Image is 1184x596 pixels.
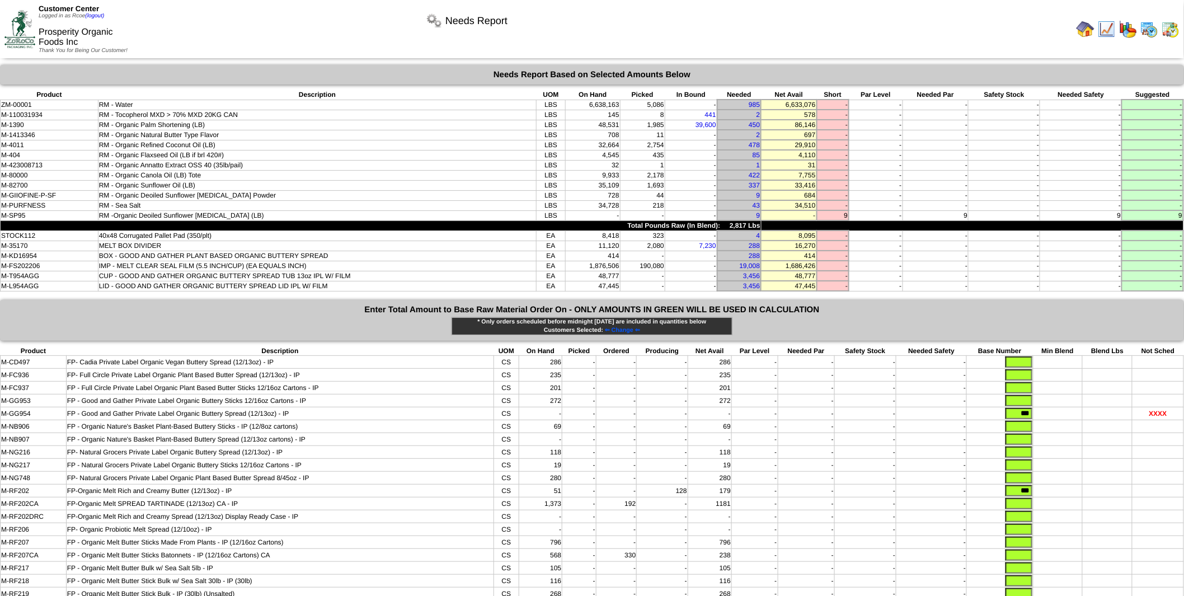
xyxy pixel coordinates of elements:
[967,346,1033,356] th: Base Number
[445,15,508,27] span: Needs Report
[761,130,816,140] td: 697
[537,251,566,261] td: EA
[1,210,98,220] td: M-SP95
[817,190,849,200] td: -
[1040,271,1122,281] td: -
[969,210,1040,220] td: -
[537,140,566,150] td: LBS
[849,200,903,210] td: -
[1040,150,1122,160] td: -
[757,111,760,119] a: 2
[519,346,562,356] th: On Hand
[903,160,969,170] td: -
[566,180,621,190] td: 35,109
[665,251,717,261] td: -
[1,220,762,231] td: Total Pounds Raw (In Blend): 2,817 Lbs
[903,200,969,210] td: -
[98,100,536,110] td: RM - Water
[537,190,566,200] td: LBS
[620,231,665,241] td: 323
[620,100,665,110] td: 5,086
[753,201,760,209] a: 43
[1040,160,1122,170] td: -
[98,190,536,200] td: RM - Organic Deoiled Sunflower [MEDICAL_DATA] Powder
[761,160,816,170] td: 31
[761,210,816,220] td: -
[817,200,849,210] td: -
[817,261,849,271] td: -
[896,346,967,356] th: Needed Safety
[566,150,621,160] td: 4,545
[98,120,536,130] td: RM - Organic Palm Shortening (LB)
[761,281,816,291] td: 47,445
[849,90,903,100] th: Par Level
[566,210,621,220] td: -
[778,346,834,356] th: Needed Par
[537,90,566,100] th: UOM
[903,271,969,281] td: -
[98,261,536,271] td: IMP - MELT CLEAR SEAL FILM (5.5 INCH/CUP) (EA EQUALS INCH)
[1122,281,1183,291] td: -
[761,241,816,251] td: 16,270
[665,130,717,140] td: -
[537,160,566,170] td: LBS
[969,160,1040,170] td: -
[620,160,665,170] td: 1
[761,190,816,200] td: 684
[849,210,903,220] td: -
[1162,20,1180,38] img: calendarinout.gif
[665,231,717,241] td: -
[969,281,1040,291] td: -
[665,281,717,291] td: -
[969,110,1040,120] td: -
[761,180,816,190] td: 33,416
[1098,20,1116,38] img: line_graph.gif
[537,130,566,140] td: LBS
[1,200,98,210] td: M-PURFNESS
[566,251,621,261] td: 414
[1,281,98,291] td: M-L954AGG
[969,200,1040,210] td: -
[749,101,760,109] a: 985
[620,241,665,251] td: 2,080
[969,140,1040,150] td: -
[98,160,536,170] td: RM - Organic Annatto Extract OSS 40 (35lb/pail)
[849,261,903,271] td: -
[817,140,849,150] td: -
[757,232,760,240] a: 4
[1040,180,1122,190] td: -
[566,130,621,140] td: 708
[1,190,98,200] td: M-GIIOFINE-P-SF
[817,90,849,100] th: Short
[665,261,717,271] td: -
[761,200,816,210] td: 34,510
[537,261,566,271] td: EA
[537,231,566,241] td: EA
[849,281,903,291] td: -
[1122,140,1183,150] td: -
[969,261,1040,271] td: -
[566,271,621,281] td: 48,777
[1140,20,1158,38] img: calendarprod.gif
[849,160,903,170] td: -
[1040,200,1122,210] td: -
[665,271,717,281] td: -
[665,210,717,220] td: -
[1040,231,1122,241] td: -
[425,12,443,30] img: workflow.png
[620,210,665,220] td: -
[849,100,903,110] td: -
[620,120,665,130] td: 1,985
[39,48,128,54] span: Thank You for Being Our Customer!
[903,251,969,261] td: -
[817,281,849,291] td: -
[537,281,566,291] td: EA
[817,150,849,160] td: -
[1122,110,1183,120] td: -
[1,90,98,100] th: Product
[849,190,903,200] td: -
[969,180,1040,190] td: -
[1083,346,1133,356] th: Blend Lbs
[1122,100,1183,110] td: -
[817,210,849,220] td: 9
